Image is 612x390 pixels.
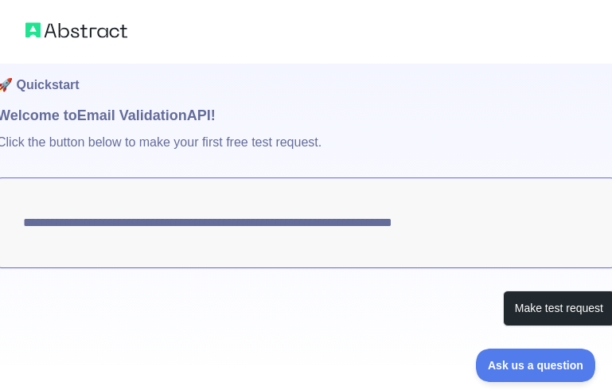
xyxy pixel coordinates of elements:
[25,19,127,41] img: Abstract logo
[476,349,596,382] iframe: Toggle Customer Support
